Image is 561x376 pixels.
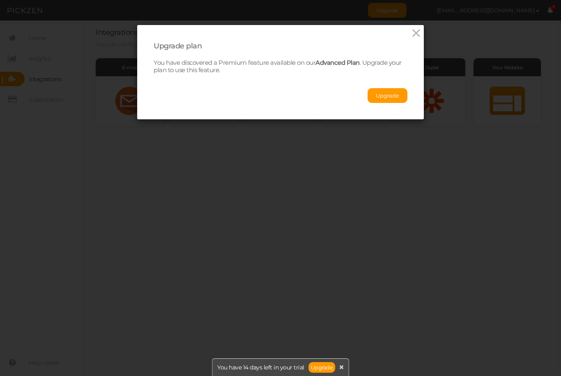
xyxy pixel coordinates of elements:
span: You have 14 days left in your trial [217,365,304,370]
p: You have discovered a Premium feature available on our . Upgrade your plan to use this feature. [154,59,407,75]
div: Upgrade plan [154,41,407,51]
button: Upgrade [368,88,407,103]
a: Upgrade [308,362,336,373]
b: Advanced Plan [315,59,360,66]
